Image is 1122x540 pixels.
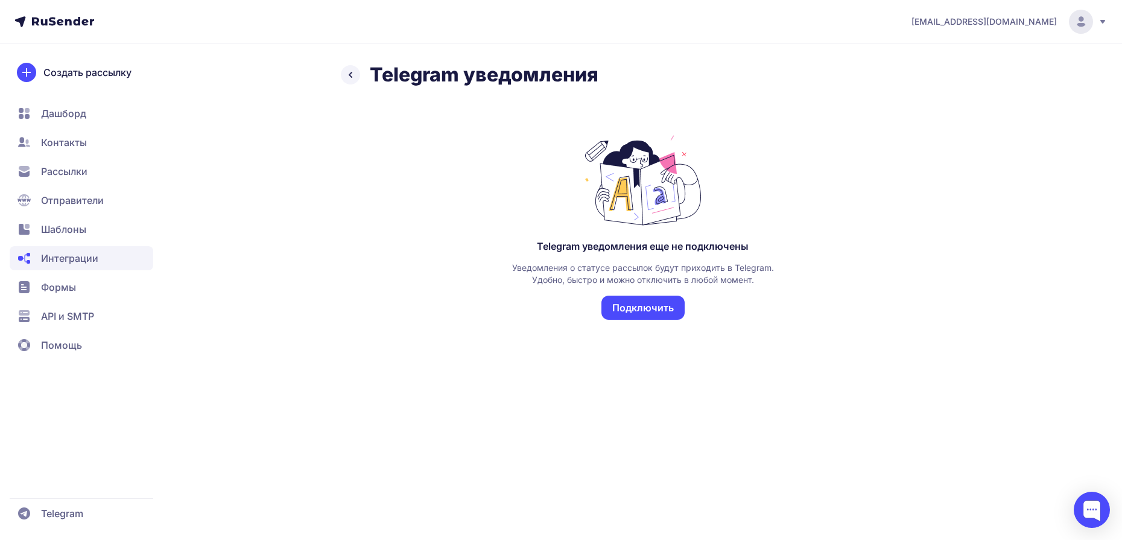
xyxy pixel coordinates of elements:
[41,222,86,237] span: Шаблоны
[41,193,104,208] span: Отправители
[911,16,1057,28] span: [EMAIL_ADDRESS][DOMAIN_NAME]
[601,296,685,320] button: Подключить
[41,251,98,265] span: Интеграции
[537,240,749,252] div: Telegram уведомления еще не подключены
[41,280,76,294] span: Формы
[41,106,86,121] span: Дашборд
[43,65,132,80] span: Создать рассылку
[10,501,153,526] a: Telegram
[41,164,87,179] span: Рассылки
[583,135,703,226] img: Telegram уведомления
[510,262,776,286] div: Уведомления о статусе рассылок будут приходить в Telegram. Удобно, быстро и можно отключить в люб...
[41,309,94,323] span: API и SMTP
[41,506,83,521] span: Telegram
[41,338,82,352] span: Помощь
[41,135,87,150] span: Контакты
[370,63,598,87] h2: Telegram уведомления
